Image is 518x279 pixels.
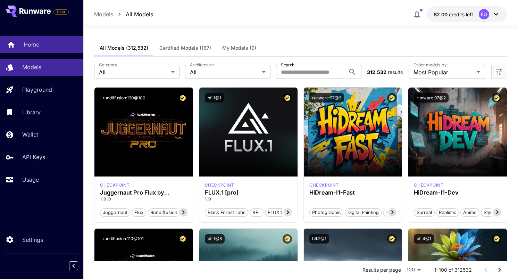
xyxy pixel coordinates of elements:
p: Library [22,108,41,116]
button: rundiffusion [148,208,180,217]
span: Photographic [310,209,343,216]
span: Black Forest Labs [205,209,248,216]
p: Results per page [362,266,401,273]
p: 1–100 of 312532 [434,266,472,273]
div: FLUX.1 D [100,182,129,188]
button: runware:97@2 [414,93,449,102]
button: Certified Model – Vetted for best performance and includes a commercial license. [492,93,501,102]
button: Certified Model – Vetted for best performance and includes a commercial license. [283,234,292,244]
button: rundiffusion:130@100 [100,93,148,102]
label: Search [281,62,294,68]
span: FLUX.1 [pro] [265,209,297,216]
div: HiDream Dev [414,182,443,188]
button: Certified Model – Vetted for best performance and includes a commercial license. [387,234,396,244]
span: Most Popular [413,68,474,76]
div: $2.00 [434,11,473,18]
label: Category [99,62,117,68]
nav: breadcrumb [94,10,153,18]
span: Realistic [436,209,459,216]
span: credits left [449,11,473,17]
button: Certified Model – Vetted for best performance and includes a commercial license. [283,93,292,102]
label: Architecture [190,62,214,68]
span: All [190,68,259,76]
button: Collapse sidebar [69,261,78,270]
button: bfl:4@1 [414,234,434,244]
span: Anime [461,209,479,216]
label: Order models by [413,62,446,68]
p: Playground [22,85,52,94]
h3: HiDream-I1-Fast [309,189,396,196]
button: Black Forest Labs [205,208,248,217]
p: checkpoint [205,182,234,188]
button: Stylized [481,208,503,217]
span: Surreal [414,209,434,216]
p: 1.0 [205,196,292,202]
span: 312,532 [367,69,386,75]
button: flux [132,208,146,217]
button: bfl:1@3 [205,234,225,244]
span: Digital Painting [345,209,381,216]
button: Certified Model – Vetted for best performance and includes a commercial license. [178,93,187,102]
button: Realistic [436,208,459,217]
div: fluxpro [205,182,234,188]
span: My Models (0) [222,45,256,51]
button: bfl:2@1 [309,234,329,244]
span: Add your payment card to enable full platform functionality. [53,8,69,16]
a: All Models [126,10,153,18]
span: Stylized [481,209,503,216]
p: checkpoint [414,182,443,188]
p: checkpoint [309,182,339,188]
p: Models [22,63,41,71]
button: Open more filters [495,68,503,76]
h3: Juggernaut Pro Flux by RunDiffusion [100,189,187,196]
button: BFL [250,208,264,217]
span: results [388,69,403,75]
button: $2.00EO [427,6,507,22]
a: Models [94,10,113,18]
div: HiDream Fast [309,182,339,188]
button: Cinematic [383,208,410,217]
span: All Models (312,532) [100,45,148,51]
button: Certified Model – Vetted for best performance and includes a commercial license. [178,234,187,244]
span: juggernaut [100,209,130,216]
span: Certified Models (167) [159,45,211,51]
p: API Keys [22,153,45,161]
button: Photographic [309,208,343,217]
p: Usage [22,175,39,184]
p: checkpoint [100,182,129,188]
p: Settings [22,236,43,244]
div: Collapse sidebar [74,260,83,272]
span: rundiffusion [148,209,180,216]
button: Surreal [414,208,435,217]
button: Digital Painting [345,208,382,217]
button: bfl:1@1 [205,93,224,102]
span: TRIAL [54,9,68,15]
button: rundiffusion:110@101 [100,234,147,244]
h3: FLUX.1 [pro] [205,189,292,196]
h3: HiDream-I1-Dev [414,189,501,196]
span: flux [132,209,146,216]
p: Wallet [22,130,38,139]
div: EO [479,9,489,19]
span: All [99,68,168,76]
button: runware:97@3 [309,93,344,102]
button: Certified Model – Vetted for best performance and includes a commercial license. [387,93,396,102]
button: FLUX.1 [pro] [265,208,297,217]
span: BFL [250,209,263,216]
span: $2.00 [434,11,449,17]
p: 1.0.0 [100,196,187,202]
button: Go to next page [493,263,507,277]
div: 100 [404,265,423,275]
button: juggernaut [100,208,130,217]
button: Anime [460,208,479,217]
span: Cinematic [383,209,409,216]
p: Home [24,40,39,49]
button: Certified Model – Vetted for best performance and includes a commercial license. [492,234,501,244]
